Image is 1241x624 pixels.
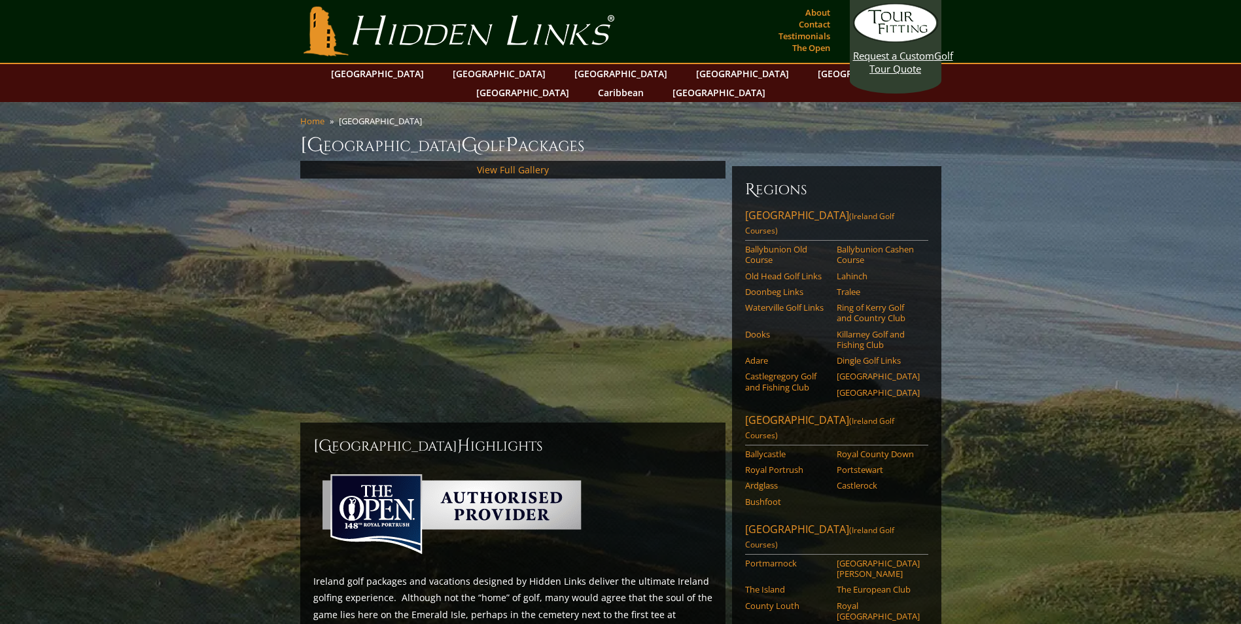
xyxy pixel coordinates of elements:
a: Ballycastle [745,449,828,459]
a: Old Head Golf Links [745,271,828,281]
h6: Regions [745,179,928,200]
a: Ballybunion Old Course [745,244,828,266]
a: Adare [745,355,828,366]
a: Request a CustomGolf Tour Quote [853,3,938,75]
a: Tralee [837,286,920,297]
a: Castlegregory Golf and Fishing Club [745,371,828,392]
a: [GEOGRAPHIC_DATA] [690,64,795,83]
a: Lahinch [837,271,920,281]
span: Request a Custom [853,49,934,62]
a: Ballybunion Cashen Course [837,244,920,266]
a: [GEOGRAPHIC_DATA] [568,64,674,83]
a: Portmarnock [745,558,828,568]
a: Killarney Golf and Fishing Club [837,329,920,351]
span: (Ireland Golf Courses) [745,211,894,236]
a: Home [300,115,324,127]
a: Bushfoot [745,496,828,507]
a: [GEOGRAPHIC_DATA](Ireland Golf Courses) [745,522,928,555]
span: (Ireland Golf Courses) [745,525,894,550]
a: Contact [795,15,833,33]
a: About [802,3,833,22]
a: Dooks [745,329,828,339]
a: Royal Portrush [745,464,828,475]
h2: [GEOGRAPHIC_DATA] ighlights [313,436,712,457]
a: Dingle Golf Links [837,355,920,366]
span: H [457,436,470,457]
a: [GEOGRAPHIC_DATA][PERSON_NAME] [837,558,920,580]
a: Portstewart [837,464,920,475]
a: The Open [789,39,833,57]
a: Waterville Golf Links [745,302,828,313]
a: Ring of Kerry Golf and Country Club [837,302,920,324]
a: Caribbean [591,83,650,102]
a: [GEOGRAPHIC_DATA] [811,64,917,83]
a: Castlerock [837,480,920,491]
span: P [506,132,518,158]
a: The Island [745,584,828,595]
a: [GEOGRAPHIC_DATA] [666,83,772,102]
a: View Full Gallery [477,164,549,176]
a: [GEOGRAPHIC_DATA] [470,83,576,102]
a: Royal [GEOGRAPHIC_DATA] [837,600,920,622]
h1: [GEOGRAPHIC_DATA] olf ackages [300,132,941,158]
a: The European Club [837,584,920,595]
a: Ardglass [745,480,828,491]
a: Royal County Down [837,449,920,459]
a: Testimonials [775,27,833,45]
a: [GEOGRAPHIC_DATA] [837,387,920,398]
a: [GEOGRAPHIC_DATA](Ireland Golf Courses) [745,208,928,241]
a: [GEOGRAPHIC_DATA] [446,64,552,83]
span: G [461,132,478,158]
a: Doonbeg Links [745,286,828,297]
a: [GEOGRAPHIC_DATA] [324,64,430,83]
li: [GEOGRAPHIC_DATA] [339,115,427,127]
a: [GEOGRAPHIC_DATA](Ireland Golf Courses) [745,413,928,445]
a: [GEOGRAPHIC_DATA] [837,371,920,381]
span: (Ireland Golf Courses) [745,415,894,441]
a: County Louth [745,600,828,611]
